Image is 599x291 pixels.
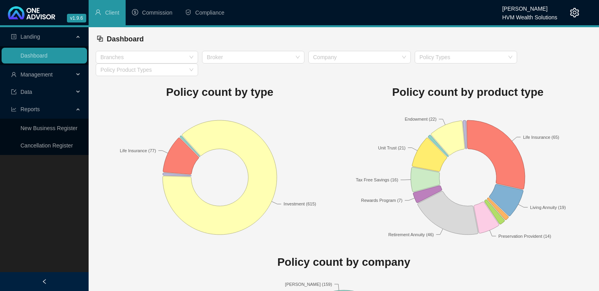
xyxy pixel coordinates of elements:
text: Tax Free Savings (16) [356,177,399,182]
a: Cancellation Register [20,142,73,149]
span: user [11,72,17,77]
span: Commission [142,9,172,16]
text: Retirement Annuity (46) [388,232,434,237]
h1: Policy count by product type [344,84,592,101]
span: Reports [20,106,40,112]
h1: Policy count by type [96,84,344,101]
span: profile [11,34,17,39]
span: Management [20,71,53,78]
span: dollar [132,9,138,15]
text: Life Insurance (65) [523,134,559,139]
h1: Policy count by company [96,254,592,271]
a: New Business Register [20,125,78,131]
span: Client [105,9,119,16]
text: Rewards Program (7) [361,198,402,203]
span: Dashboard [107,35,144,43]
span: line-chart [11,106,17,112]
span: import [11,89,17,95]
text: Life Insurance (77) [120,148,156,153]
span: Compliance [195,9,224,16]
a: Dashboard [20,52,48,59]
div: [PERSON_NAME] [502,2,557,11]
text: [PERSON_NAME] (159) [285,282,332,287]
span: safety [185,9,191,15]
span: user [95,9,101,15]
text: Endowment (22) [405,117,437,121]
span: block [96,35,104,42]
text: Investment (615) [284,201,316,206]
span: Data [20,89,32,95]
span: setting [570,8,579,17]
span: left [42,279,47,284]
span: Landing [20,34,40,40]
div: HVM Wealth Solutions [502,11,557,19]
text: Preservation Provident (14) [499,233,551,238]
img: 2df55531c6924b55f21c4cf5d4484680-logo-light.svg [8,6,55,19]
text: Living Annuity (19) [530,205,566,209]
text: Unit Trust (21) [378,145,406,150]
span: v1.9.6 [67,14,86,22]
